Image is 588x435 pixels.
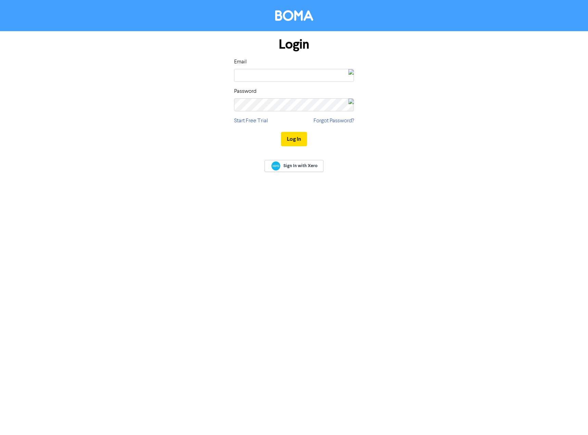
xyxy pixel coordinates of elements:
a: Start Free Trial [234,117,268,125]
h1: Login [234,37,354,52]
a: Sign In with Xero [265,160,323,172]
img: BOMA Logo [275,10,313,21]
button: Log In [281,132,307,146]
img: Xero logo [271,161,280,171]
label: Email [234,58,247,66]
label: Password [234,87,256,96]
a: Forgot Password? [314,117,354,125]
span: Sign In with Xero [283,163,318,169]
